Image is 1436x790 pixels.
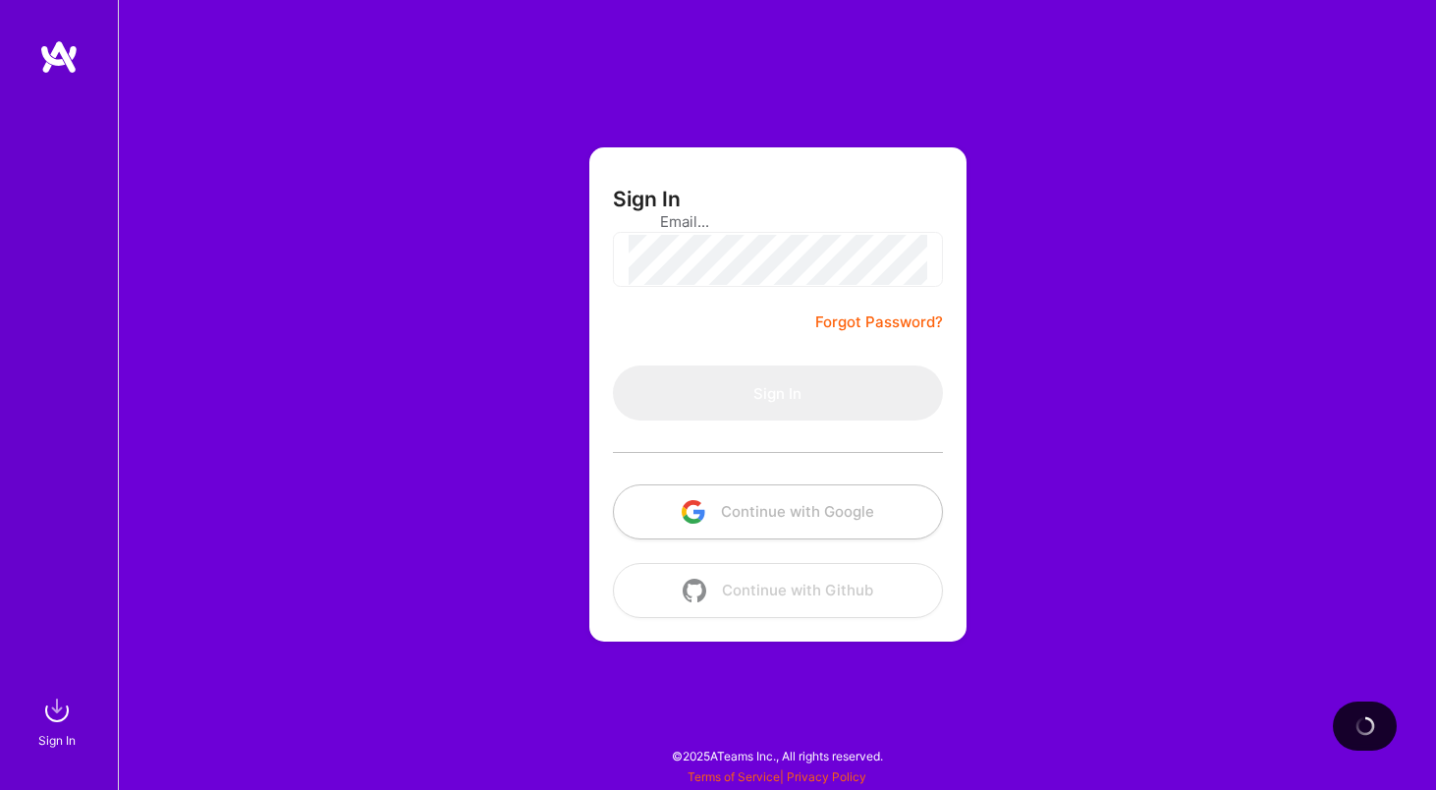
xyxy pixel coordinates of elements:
div: Sign In [38,730,76,751]
img: icon [682,500,705,524]
img: logo [39,39,79,75]
a: Terms of Service [688,769,780,784]
a: sign inSign In [41,691,77,751]
div: © 2025 ATeams Inc., All rights reserved. [118,731,1436,780]
img: loading [1352,712,1378,739]
input: Email... [660,197,896,247]
button: Sign In [613,366,943,421]
button: Continue with Google [613,484,943,539]
span: | [688,769,866,784]
h3: Sign In [613,187,681,211]
img: sign in [37,691,77,730]
img: icon [683,579,706,602]
button: Continue with Github [613,563,943,618]
a: Forgot Password? [815,310,943,334]
a: Privacy Policy [787,769,866,784]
